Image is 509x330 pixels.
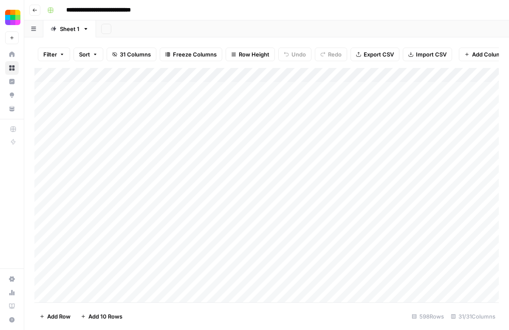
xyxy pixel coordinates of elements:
[5,313,19,327] button: Help + Support
[79,50,90,59] span: Sort
[60,25,79,33] div: Sheet 1
[5,88,19,102] a: Opportunities
[5,75,19,88] a: Insights
[160,48,222,61] button: Freeze Columns
[120,50,151,59] span: 31 Columns
[403,48,452,61] button: Import CSV
[364,50,394,59] span: Export CSV
[107,48,156,61] button: 31 Columns
[5,48,19,61] a: Home
[173,50,217,59] span: Freeze Columns
[447,310,499,323] div: 31/31 Columns
[76,310,127,323] button: Add 10 Rows
[47,312,71,321] span: Add Row
[74,48,103,61] button: Sort
[43,20,96,37] a: Sheet 1
[315,48,347,61] button: Redo
[226,48,275,61] button: Row Height
[38,48,70,61] button: Filter
[278,48,311,61] button: Undo
[5,61,19,75] a: Browse
[5,286,19,299] a: Usage
[291,50,306,59] span: Undo
[328,50,342,59] span: Redo
[5,102,19,116] a: Your Data
[351,48,399,61] button: Export CSV
[408,310,447,323] div: 598 Rows
[34,310,76,323] button: Add Row
[5,272,19,286] a: Settings
[88,312,122,321] span: Add 10 Rows
[5,299,19,313] a: Learning Hub
[239,50,269,59] span: Row Height
[416,50,447,59] span: Import CSV
[5,10,20,25] img: Smallpdf Logo
[5,7,19,28] button: Workspace: Smallpdf
[472,50,505,59] span: Add Column
[43,50,57,59] span: Filter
